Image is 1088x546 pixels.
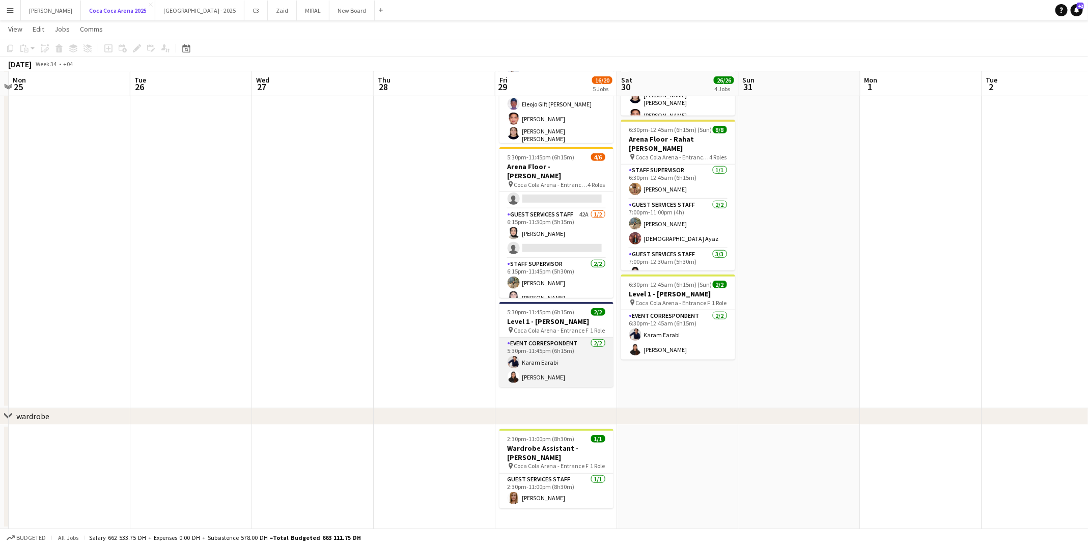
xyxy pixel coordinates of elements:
[499,302,613,387] app-job-card: 5:30pm-11:45pm (6h15m)2/2Level 1 - [PERSON_NAME] Coca Cola Arena - Entrance F1 RoleEvent Correspo...
[621,249,735,313] app-card-role: Guest Services Staff3/37:00pm-12:30am (5h30m)[PERSON_NAME]
[268,1,297,20] button: Zaid
[155,1,244,20] button: [GEOGRAPHIC_DATA] - 2025
[499,209,613,258] app-card-role: Guest Services Staff42A1/26:15pm-11:30pm (5h15m)[PERSON_NAME]
[133,81,146,93] span: 26
[50,22,74,36] a: Jobs
[508,435,575,443] span: 2:30pm-11:00pm (8h30m)
[499,338,613,387] app-card-role: Event Correspondent2/25:30pm-11:45pm (6h15m)Karam Earabi[PERSON_NAME]
[33,24,44,34] span: Edit
[16,411,49,421] div: wardrobe
[1077,3,1084,9] span: 42
[621,275,735,360] app-job-card: 6:30pm-12:45am (6h15m) (Sun)2/2Level 1 - [PERSON_NAME] Coca Cola Arena - Entrance F1 RoleEvent Co...
[508,308,575,316] span: 5:30pm-11:45pm (6h15m)
[376,81,390,93] span: 28
[63,60,73,68] div: +04
[514,326,589,334] span: Coca Cola Arena - Entrance F
[713,281,727,288] span: 2/2
[629,281,712,288] span: 6:30pm-12:45am (6h15m) (Sun)
[89,534,361,541] div: Salary 662 533.75 DH + Expenses 0.00 DH + Subsistence 578.00 DH =
[499,162,613,180] h3: Arena Floor - [PERSON_NAME]
[498,81,508,93] span: 29
[499,147,613,298] app-job-card: 5:30pm-11:45pm (6h15m)4/6Arena Floor - [PERSON_NAME] Coca Cola Arena - Entrance F4 RolesStaff Sup...
[592,76,612,84] span: 16/20
[591,435,605,443] span: 1/1
[514,462,589,470] span: Coca Cola Arena - Entrance F
[863,81,878,93] span: 1
[621,165,735,199] app-card-role: Staff Supervisor1/16:30pm-12:45am (6h15m)[PERSON_NAME]
[591,308,605,316] span: 2/2
[273,534,361,541] span: Total Budgeted 663 111.75 DH
[8,59,32,69] div: [DATE]
[8,24,22,34] span: View
[712,299,727,307] span: 1 Role
[588,181,605,188] span: 4 Roles
[54,24,70,34] span: Jobs
[621,310,735,360] app-card-role: Event Correspondent2/26:30pm-12:45am (6h15m)Karam Earabi[PERSON_NAME]
[621,199,735,249] app-card-role: Guest Services Staff2/27:00pm-11:00pm (4h)[PERSON_NAME][DEMOGRAPHIC_DATA] Ayaz
[76,22,107,36] a: Comms
[499,444,613,462] h3: Wardrobe Assistant - [PERSON_NAME]
[134,75,146,85] span: Tue
[329,1,375,20] button: New Board
[621,73,735,125] app-card-role: Guest Services Staff2/27:00pm-1:00am (6h)[PERSON_NAME] [PERSON_NAME][PERSON_NAME]
[636,299,711,307] span: Coca Cola Arena - Entrance F
[256,75,269,85] span: Wed
[593,85,612,93] div: 5 Jobs
[499,429,613,508] app-job-card: 2:30pm-11:00pm (8h30m)1/1Wardrobe Assistant - [PERSON_NAME] Coca Cola Arena - Entrance F1 RoleGue...
[29,22,48,36] a: Edit
[499,50,613,147] app-card-role: Guest Services Staff5/56:15pm-11:30pm (5h15m)[PERSON_NAME][PERSON_NAME]Eleojo Gift [PERSON_NAME][...
[591,462,605,470] span: 1 Role
[620,81,632,93] span: 30
[5,532,47,543] button: Budgeted
[636,153,710,161] span: Coca Cola Arena - Entrance F
[16,534,46,541] span: Budgeted
[499,75,508,85] span: Fri
[621,120,735,270] app-job-card: 6:30pm-12:45am (6h15m) (Sun)8/8Arena Floor - Rahat [PERSON_NAME] Coca Cola Arena - Entrance F4 Ro...
[714,76,734,84] span: 26/26
[378,75,390,85] span: Thu
[985,81,998,93] span: 2
[508,153,575,161] span: 5:30pm-11:45pm (6h15m)
[514,181,588,188] span: Coca Cola Arena - Entrance F
[621,75,632,85] span: Sat
[713,126,727,133] span: 8/8
[986,75,998,85] span: Tue
[499,258,613,308] app-card-role: Staff Supervisor2/26:15pm-11:45pm (5h30m)[PERSON_NAME][PERSON_NAME]
[864,75,878,85] span: Mon
[743,75,755,85] span: Sun
[80,24,103,34] span: Comms
[591,153,605,161] span: 4/6
[56,534,80,541] span: All jobs
[13,75,26,85] span: Mon
[714,85,734,93] div: 4 Jobs
[244,1,268,20] button: C3
[255,81,269,93] span: 27
[4,22,26,36] a: View
[741,81,755,93] span: 31
[591,326,605,334] span: 1 Role
[629,126,712,133] span: 6:30pm-12:45am (6h15m) (Sun)
[34,60,59,68] span: Week 34
[11,81,26,93] span: 25
[621,134,735,153] h3: Arena Floor - Rahat [PERSON_NAME]
[21,1,81,20] button: [PERSON_NAME]
[499,474,613,508] app-card-role: Guest Services Staff1/12:30pm-11:00pm (8h30m)[PERSON_NAME]
[81,1,155,20] button: Coca Coca Arena 2025
[710,153,727,161] span: 4 Roles
[1071,4,1083,16] a: 42
[297,1,329,20] button: MIRAL
[499,317,613,326] h3: Level 1 - [PERSON_NAME]
[621,289,735,298] h3: Level 1 - [PERSON_NAME]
